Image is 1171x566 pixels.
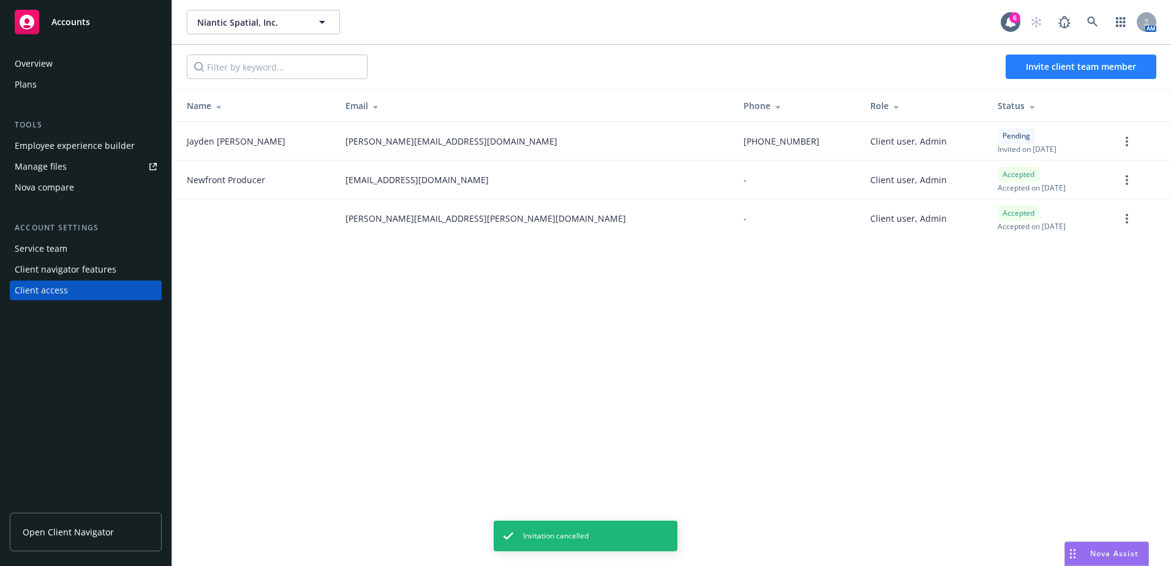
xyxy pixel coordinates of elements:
[998,144,1056,154] span: Invited on [DATE]
[1109,10,1133,34] a: Switch app
[870,212,947,225] span: Client user, Admin
[1024,10,1049,34] a: Start snowing
[23,526,114,538] span: Open Client Navigator
[187,55,367,79] input: Filter by keyword...
[187,99,326,112] div: Name
[345,212,626,225] span: [PERSON_NAME][EMAIL_ADDRESS][PERSON_NAME][DOMAIN_NAME]
[1090,548,1139,559] span: Nova Assist
[10,119,162,131] div: Tools
[1065,542,1080,565] div: Drag to move
[870,99,978,112] div: Role
[870,173,947,186] span: Client user, Admin
[1064,541,1149,566] button: Nova Assist
[998,221,1066,232] span: Accepted on [DATE]
[998,183,1066,193] span: Accepted on [DATE]
[744,173,747,186] span: -
[1120,173,1134,187] a: more
[1009,12,1020,23] div: 6
[1120,134,1134,149] a: more
[345,99,724,112] div: Email
[1080,10,1105,34] a: Search
[10,136,162,156] a: Employee experience builder
[1052,10,1077,34] a: Report a Bug
[1003,208,1034,219] span: Accepted
[10,222,162,234] div: Account settings
[51,17,90,27] span: Accounts
[1006,55,1156,79] button: Invite client team member
[187,135,285,148] span: Jayden [PERSON_NAME]
[1026,61,1136,72] span: Invite client team member
[10,54,162,74] a: Overview
[10,157,162,176] a: Manage files
[345,173,489,186] span: [EMAIL_ADDRESS][DOMAIN_NAME]
[197,16,303,29] span: Niantic Spatial, Inc.
[998,99,1100,112] div: Status
[870,135,947,148] span: Client user, Admin
[15,75,37,94] div: Plans
[187,173,265,186] span: Newfront Producer
[523,530,589,541] span: Invitation cancelled
[1003,169,1034,180] span: Accepted
[10,260,162,279] a: Client navigator features
[10,281,162,300] a: Client access
[744,135,819,148] span: [PHONE_NUMBER]
[10,75,162,94] a: Plans
[10,239,162,258] a: Service team
[15,260,116,279] div: Client navigator features
[10,5,162,39] a: Accounts
[15,157,67,176] div: Manage files
[345,135,557,148] span: [PERSON_NAME][EMAIL_ADDRESS][DOMAIN_NAME]
[1120,211,1134,226] a: more
[1003,130,1030,141] span: Pending
[15,239,67,258] div: Service team
[15,54,53,74] div: Overview
[744,212,747,225] span: -
[15,136,135,156] div: Employee experience builder
[15,281,68,300] div: Client access
[187,10,340,34] button: Niantic Spatial, Inc.
[15,178,74,197] div: Nova compare
[744,99,851,112] div: Phone
[10,178,162,197] a: Nova compare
